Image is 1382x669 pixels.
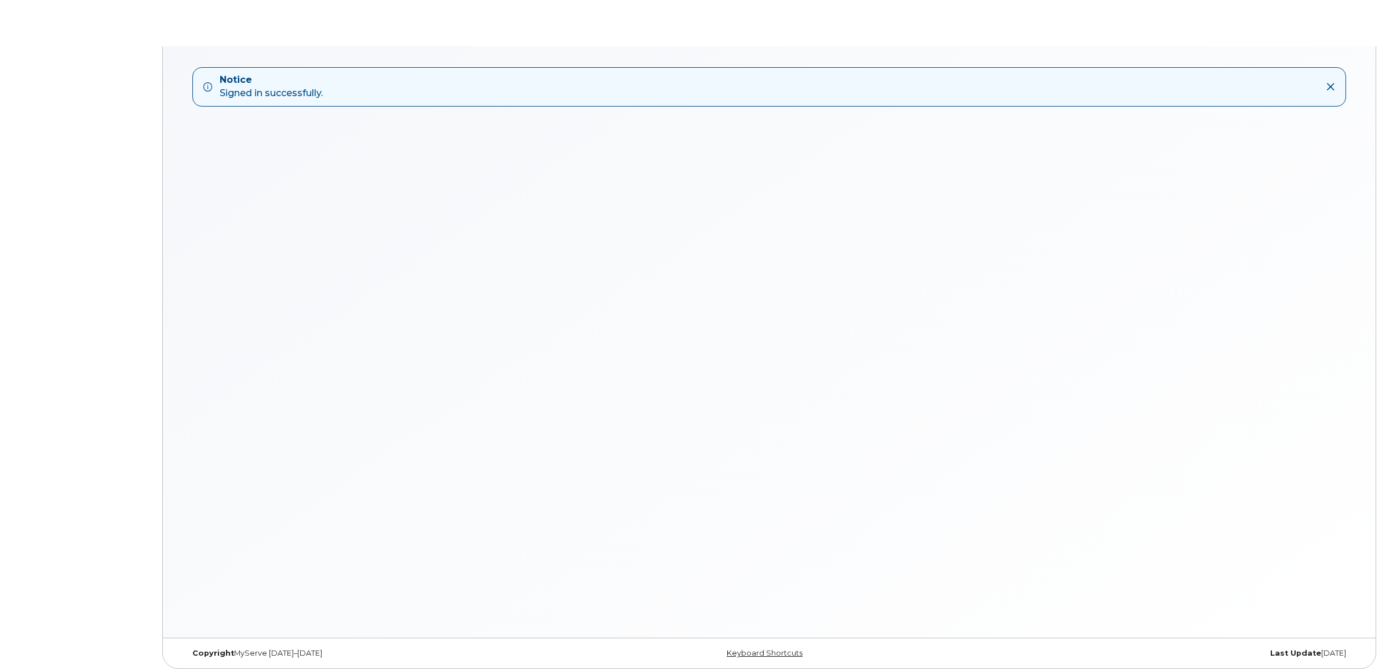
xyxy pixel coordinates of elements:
[964,649,1355,658] div: [DATE]
[727,649,803,657] a: Keyboard Shortcuts
[1270,649,1321,657] strong: Last Update
[220,74,323,100] div: Signed in successfully.
[192,649,234,657] strong: Copyright
[220,74,323,87] strong: Notice
[184,649,574,658] div: MyServe [DATE]–[DATE]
